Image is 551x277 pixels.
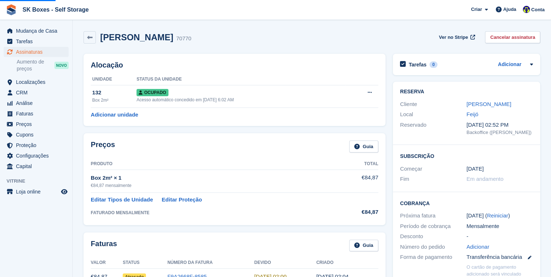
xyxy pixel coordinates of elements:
div: Fim [400,175,466,183]
a: Reiniciar [487,212,508,219]
a: SK Boxes - Self Storage [20,4,91,16]
a: menu [4,161,69,171]
a: Editar Tipos de Unidade [91,196,153,204]
div: Forma de pagamento [400,253,466,261]
time: 2025-02-01 01:00:00 UTC [466,165,483,173]
h2: Reserva [400,89,533,95]
span: Conta [531,6,544,13]
th: Valor [91,257,123,269]
span: CRM [16,87,60,98]
a: menu [4,119,69,129]
div: Backoffice ([PERSON_NAME]) [466,129,533,136]
span: Ver no Stripe [439,34,468,41]
a: Aumento de preços NOVO [17,58,69,73]
a: menu [4,87,69,98]
a: [PERSON_NAME] [466,101,511,107]
div: Box 2m² [92,97,136,103]
th: Criado [316,257,378,269]
a: menu [4,47,69,57]
h2: Faturas [91,240,117,252]
div: €84,87 [341,208,378,216]
a: menu [4,109,69,119]
img: Rita Ferreira [523,6,530,13]
span: Preços [16,119,60,129]
span: Criar [471,6,482,13]
span: Assinaturas [16,47,60,57]
a: Guia [349,240,378,252]
h2: Preços [91,140,115,152]
a: Loja de pré-visualização [60,187,69,196]
span: Mudança de Casa [16,26,60,36]
h2: Tarefas [409,61,426,68]
a: Cancelar assinatura [485,31,540,43]
a: Feijó [466,111,478,117]
div: Box 2m² × 1 [91,174,341,182]
span: Vitrine [7,178,72,185]
a: menu [4,151,69,161]
span: Análise [16,98,60,108]
h2: Cobrança [400,199,533,207]
span: Loja online [16,187,60,197]
span: Ocupado [136,89,168,96]
a: menu [4,77,69,87]
th: Número da fatura [167,257,254,269]
h2: Subscrição [400,152,533,159]
span: Proteção [16,140,60,150]
a: menu [4,98,69,108]
a: Editar Proteção [162,196,202,204]
span: Faturas [16,109,60,119]
span: Tarefas [16,36,60,46]
th: Unidade [91,74,136,85]
th: Produto [91,158,341,170]
h2: Alocação [91,61,378,69]
div: FATURADO MENSALMENTE [91,209,341,216]
div: Próxima fatura [400,212,466,220]
th: Devido [254,257,316,269]
a: menu [4,36,69,46]
th: Total [341,158,378,170]
div: NOVO [54,62,69,69]
img: stora-icon-8386f47178a22dfd0bd8f6a31ec36ba5ce8667c1dd55bd0f319d3a0aa187defe.svg [6,4,17,15]
div: 70770 [176,34,191,43]
a: menu [4,140,69,150]
span: Configurações [16,151,60,161]
a: Guia [349,140,378,152]
a: Adicionar [466,243,489,251]
span: Localizações [16,77,60,87]
a: menu [4,26,69,36]
div: Transferência bancária [466,253,533,261]
h2: [PERSON_NAME] [100,32,173,42]
div: Mensalmente [466,222,533,231]
div: [DATE] 02:52 PM [466,121,533,129]
th: Status [123,257,167,269]
div: Reservado [400,121,466,136]
div: Local [400,110,466,119]
div: €84,87 mensalmente [91,182,341,189]
td: €84,87 [341,170,378,192]
div: Número do pedido [400,243,466,251]
span: Aumento de preços [17,58,54,72]
span: Ajuda [503,6,516,13]
th: Status da unidade [136,74,346,85]
div: Período de cobrança [400,222,466,231]
a: menu [4,187,69,197]
div: 0 [429,61,438,68]
a: Ver no Stripe [436,31,476,43]
div: Desconto [400,232,466,241]
div: 132 [92,89,136,97]
span: Em andamento [466,176,503,182]
a: Adicionar [498,61,521,69]
div: [DATE] ( ) [466,212,533,220]
div: Cliente [400,100,466,109]
span: Cupons [16,130,60,140]
a: Adicionar unidade [91,111,138,119]
a: menu [4,130,69,140]
div: Acesso automático concedido em [DATE] 6:02 AM [136,97,346,103]
div: - [466,232,533,241]
div: Começar [400,165,466,173]
span: Capital [16,161,60,171]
